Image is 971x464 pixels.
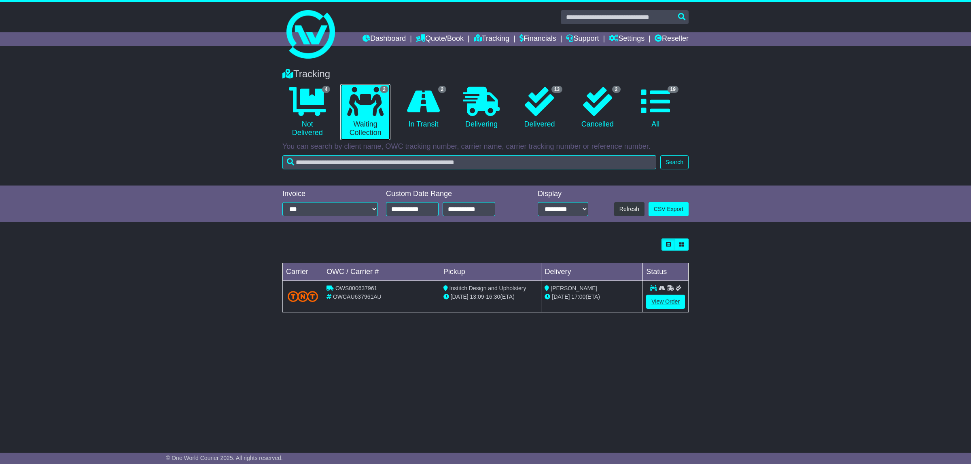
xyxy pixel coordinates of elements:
span: OWCAU637961AU [333,293,382,300]
td: Pickup [440,263,541,281]
span: OWS000637961 [335,285,377,291]
span: [PERSON_NAME] [551,285,597,291]
a: 2 In Transit [399,84,448,132]
span: 19 [668,86,678,93]
span: 2 [612,86,621,93]
span: 2 [438,86,447,93]
span: © One World Courier 2025. All rights reserved. [166,455,283,461]
button: Refresh [614,202,645,216]
img: TNT_Domestic.png [288,291,318,302]
div: - (ETA) [443,293,538,301]
span: [DATE] [552,293,570,300]
span: 13 [551,86,562,93]
span: 17:00 [571,293,585,300]
span: 16:30 [486,293,500,300]
div: Invoice [282,190,378,198]
div: (ETA) [545,293,639,301]
a: Quote/Book [416,32,464,46]
span: [DATE] [451,293,469,300]
button: Search [660,155,689,169]
a: Tracking [474,32,509,46]
a: Settings [609,32,645,46]
span: 2 [380,86,388,93]
div: Display [538,190,588,198]
a: 19 All [631,84,681,132]
a: Dashboard [363,32,406,46]
a: Delivering [456,84,506,132]
td: Delivery [541,263,643,281]
a: CSV Export [649,202,689,216]
td: OWC / Carrier # [323,263,440,281]
p: You can search by client name, OWC tracking number, carrier name, carrier tracking number or refe... [282,142,689,151]
a: Financials [519,32,556,46]
div: Custom Date Range [386,190,516,198]
td: Carrier [283,263,323,281]
a: Reseller [655,32,689,46]
td: Status [643,263,689,281]
a: 4 Not Delivered [282,84,332,140]
a: Support [566,32,599,46]
span: Institch Design and Upholstery [449,285,526,291]
div: Tracking [278,68,693,80]
a: 2 Cancelled [572,84,622,132]
span: 4 [322,86,331,93]
a: 2 Waiting Collection [340,84,390,140]
span: 13:09 [470,293,484,300]
a: 13 Delivered [515,84,564,132]
a: View Order [646,295,685,309]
